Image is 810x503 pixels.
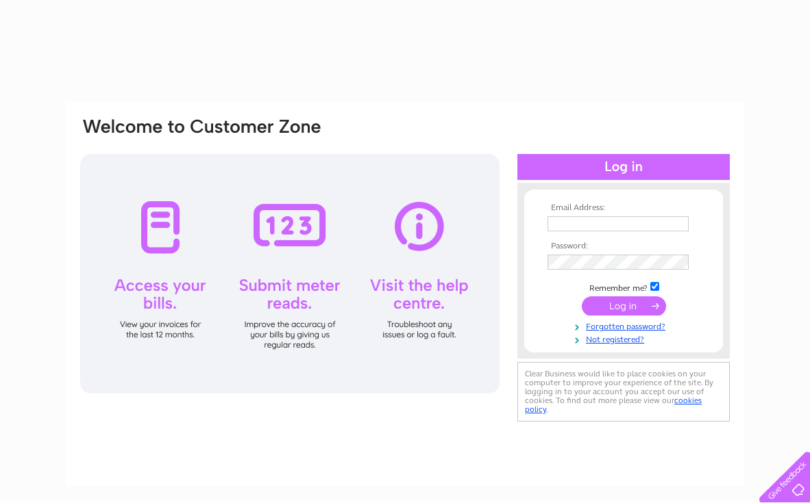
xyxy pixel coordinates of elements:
a: cookies policy [525,396,702,414]
th: Email Address: [544,203,703,213]
a: Forgotten password? [548,319,703,332]
input: Submit [582,296,666,315]
td: Remember me? [544,280,703,294]
a: Not registered? [548,332,703,345]
th: Password: [544,242,703,251]
div: Clear Business would like to place cookies on your computer to improve your experience of the sit... [517,362,730,422]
